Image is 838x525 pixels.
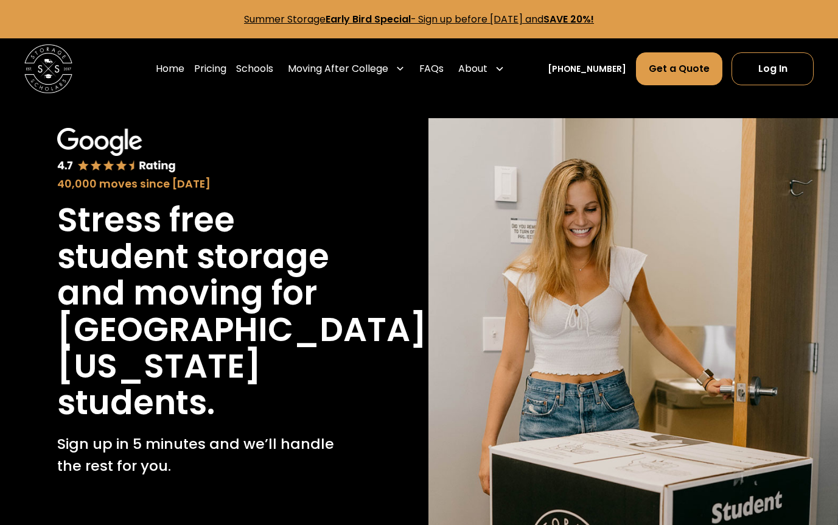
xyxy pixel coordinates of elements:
a: Summer StorageEarly Bird Special- Sign up before [DATE] andSAVE 20%! [244,12,594,26]
div: 40,000 moves since [DATE] [57,176,352,192]
h1: [GEOGRAPHIC_DATA][US_STATE] [57,311,427,384]
a: Log In [732,52,814,85]
a: Pricing [194,52,226,86]
a: Home [156,52,184,86]
p: Sign up in 5 minutes and we’ll handle the rest for you. [57,433,352,476]
img: Storage Scholars main logo [24,44,72,93]
a: Get a Quote [636,52,722,85]
div: Moving After College [288,62,388,76]
a: Schools [236,52,273,86]
a: [PHONE_NUMBER] [548,63,626,76]
strong: SAVE 20%! [543,12,594,26]
h1: Stress free student storage and moving for [57,202,352,311]
div: About [458,62,487,76]
a: FAQs [419,52,444,86]
strong: Early Bird Special [326,12,411,26]
h1: students. [57,384,215,421]
img: Google 4.7 star rating [57,128,175,173]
